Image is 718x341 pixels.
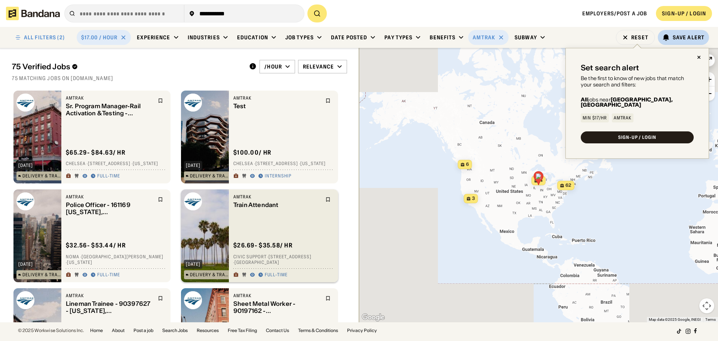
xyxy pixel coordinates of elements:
[66,194,153,200] div: Amtrak
[361,313,386,322] img: Google
[631,35,648,40] div: Reset
[583,116,607,120] div: Min $17/hr
[699,298,714,313] button: Map camera controls
[265,173,291,179] div: Internship
[233,149,271,156] div: $ 100.00 / hr
[97,173,120,179] div: Full-time
[614,116,632,120] div: Amtrak
[12,75,347,82] div: 75 matching jobs on [DOMAIN_NAME]
[515,34,537,41] div: Subway
[472,195,475,202] span: 3
[190,174,229,178] div: Delivery & Transportation
[233,103,321,110] div: Test
[16,192,34,210] img: Amtrak logo
[233,254,334,265] div: Civic Support · [STREET_ADDRESS] · [GEOGRAPHIC_DATA]
[264,63,282,70] div: /hour
[233,293,321,299] div: Amtrak
[66,254,166,265] div: NoMa · [GEOGRAPHIC_DATA][PERSON_NAME] · [US_STATE]
[237,34,268,41] div: Education
[162,328,188,333] a: Search Jobs
[705,317,716,322] a: Terms (opens in new tab)
[22,174,62,178] div: Delivery & Transportation
[66,241,126,249] div: $ 32.56 - $53.44 / hr
[184,291,202,309] img: Amtrak logo
[233,194,321,200] div: Amtrak
[265,272,288,278] div: Full-time
[137,34,170,41] div: Experience
[66,293,153,299] div: Amtrak
[66,161,166,167] div: Chelsea · [STREET_ADDRESS] · [US_STATE]
[66,300,153,314] div: Lineman Trainee - 90397627 - [US_STATE], [GEOGRAPHIC_DATA]
[134,328,153,333] a: Post a job
[303,63,334,70] div: Relevance
[582,10,647,17] a: Employers/Post a job
[581,96,588,103] b: All
[233,95,321,101] div: Amtrak
[430,34,455,41] div: Benefits
[581,75,694,88] div: Be the first to know of new jobs that match your search and filters:
[16,291,34,309] img: Amtrak logo
[188,34,220,41] div: Industries
[12,62,243,71] div: 75 Verified Jobs
[581,96,673,108] b: [GEOGRAPHIC_DATA], [GEOGRAPHIC_DATA]
[473,34,495,41] div: Amtrak
[649,317,701,322] span: Map data ©2025 Google, INEGI
[233,161,334,167] div: Chelsea · [STREET_ADDRESS] · [US_STATE]
[66,149,126,156] div: $ 65.29 - $84.63 / hr
[233,201,321,208] div: Train Attendant
[112,328,125,333] a: About
[16,94,34,112] img: Amtrak logo
[673,34,705,41] div: Save Alert
[18,262,33,267] div: [DATE]
[565,182,571,189] span: 62
[18,328,84,333] div: © 2025 Workwise Solutions Inc.
[266,328,289,333] a: Contact Us
[22,273,62,277] div: Delivery & Transportation
[186,163,200,168] div: [DATE]
[618,135,656,140] div: SIGN-UP / LOGIN
[662,10,706,17] div: SIGN-UP / LOGIN
[66,103,153,117] div: Sr. Program Manager-Rail Activation & Testing - 90364948 - Onsite [US_STATE], [GEOGRAPHIC_DATA]
[190,273,229,277] div: Delivery & Transportation
[81,34,118,41] div: $17.00 / hour
[66,201,153,216] div: Police Officer - 161169 [US_STATE], [GEOGRAPHIC_DATA] / [GEOGRAPHIC_DATA], [GEOGRAPHIC_DATA]
[184,94,202,112] img: Amtrak logo
[466,161,469,168] span: 6
[581,97,694,107] div: jobs near
[361,313,386,322] a: Open this area in Google Maps (opens a new window)
[186,262,200,267] div: [DATE]
[581,63,639,72] div: Set search alert
[233,241,293,249] div: $ 26.69 - $35.58 / hr
[197,328,219,333] a: Resources
[233,300,321,314] div: Sheet Metal Worker - 90197162 - [GEOGRAPHIC_DATA], [GEOGRAPHIC_DATA]
[66,95,153,101] div: Amtrak
[6,7,60,20] img: Bandana logotype
[228,328,257,333] a: Free Tax Filing
[24,35,65,40] div: ALL FILTERS (2)
[184,192,202,210] img: Amtrak logo
[298,328,338,333] a: Terms & Conditions
[18,163,33,168] div: [DATE]
[347,328,377,333] a: Privacy Policy
[12,86,347,322] div: grid
[285,34,314,41] div: Job Types
[331,34,367,41] div: Date Posted
[90,328,103,333] a: Home
[97,272,120,278] div: Full-time
[384,34,412,41] div: Pay Types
